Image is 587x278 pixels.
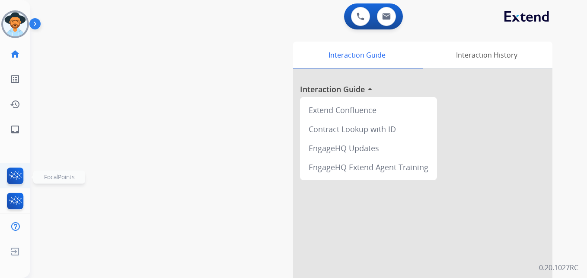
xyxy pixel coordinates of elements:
img: avatar [3,12,27,36]
p: 0.20.1027RC [539,262,578,273]
div: EngageHQ Updates [303,139,434,158]
mat-icon: inbox [10,124,20,135]
div: EngageHQ Extend Agent Training [303,158,434,177]
mat-icon: home [10,49,20,59]
div: Interaction History [421,42,552,68]
div: Contract Lookup with ID [303,120,434,139]
mat-icon: history [10,99,20,110]
div: Interaction Guide [293,42,421,68]
span: FocalPoints [44,173,75,181]
mat-icon: list_alt [10,74,20,84]
div: Extend Confluence [303,100,434,120]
